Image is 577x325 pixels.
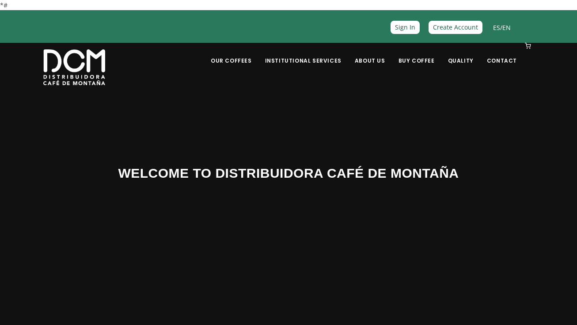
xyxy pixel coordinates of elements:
[349,44,391,64] a: About Us
[482,44,522,64] a: Contact
[205,44,257,64] a: Our Coffees
[43,163,534,183] h3: WELCOME TO DISTRIBUIDORA CAFÉ DE MONTAÑA
[393,44,440,64] a: Buy Coffee
[493,22,511,33] span: /
[260,44,347,64] a: Institutional Services
[502,23,511,32] a: EN
[443,44,479,64] a: Quality
[429,21,482,34] a: Create Account
[493,23,500,32] a: ES
[391,21,420,34] a: Sign In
